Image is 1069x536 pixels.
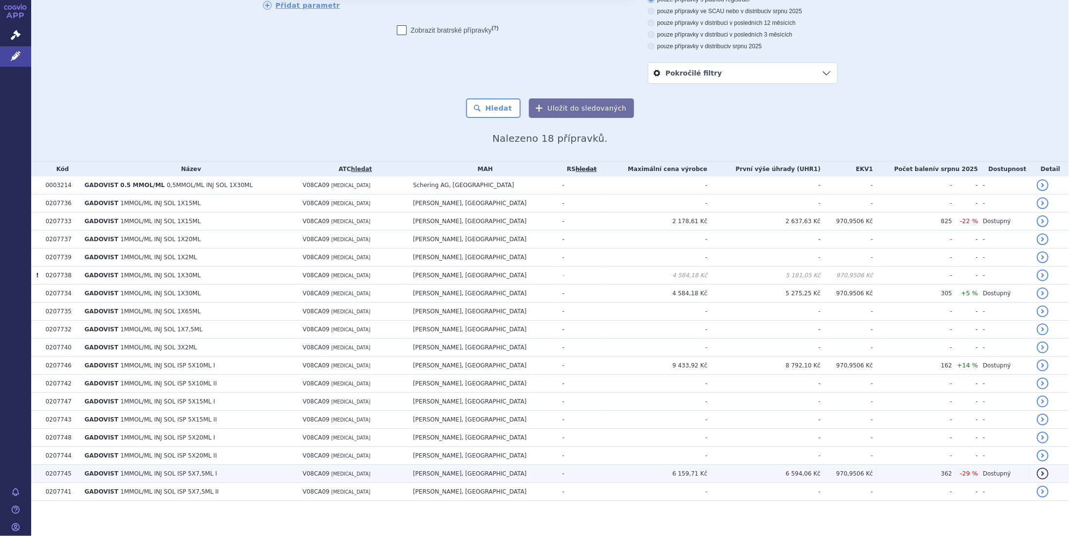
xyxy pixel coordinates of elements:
td: - [558,249,601,267]
td: - [873,447,952,465]
td: 4 584,18 Kč [601,285,707,303]
th: Detail [1032,162,1069,176]
span: GADOVIST [84,254,118,261]
span: 1MMOL/ML INJ SOL 3X2ML [120,344,197,351]
span: +14 % [957,362,978,369]
td: - [978,176,1032,194]
span: 1MMOL/ML INJ SOL 1X7,5ML [120,326,203,333]
label: pouze přípravky ve SCAU nebo v distribuci [648,7,838,15]
td: [PERSON_NAME], [GEOGRAPHIC_DATA] [408,212,558,230]
a: detail [1037,486,1049,498]
td: - [978,375,1032,393]
td: - [978,321,1032,339]
td: - [978,267,1032,285]
td: 0207732 [41,321,80,339]
td: - [558,357,601,375]
span: V08CA09 [302,488,329,495]
span: GADOVIST [84,326,118,333]
td: [PERSON_NAME], [GEOGRAPHIC_DATA] [408,339,558,357]
span: 1MMOL/ML INJ SOL 1X65ML [120,308,201,315]
span: 1MMOL/ML INJ SOL ISP 5X10ML I [120,362,215,369]
td: - [601,249,707,267]
span: 0,5MMOL/ML INJ SOL 1X30ML [167,182,253,189]
td: - [821,447,873,465]
a: detail [1037,215,1049,227]
td: - [708,429,821,447]
span: V08CA09 [302,218,329,225]
span: GADOVIST [84,452,118,459]
td: - [708,375,821,393]
td: [PERSON_NAME], [GEOGRAPHIC_DATA] [408,194,558,212]
span: GADOVIST [84,470,118,477]
span: V08CA09 [302,182,329,189]
td: - [873,267,952,285]
label: pouze přípravky v distribuci v posledních 12 měsících [648,19,838,27]
a: detail [1037,233,1049,245]
td: Dostupný [978,212,1032,230]
td: - [601,176,707,194]
td: - [952,429,978,447]
span: [MEDICAL_DATA] [331,435,370,440]
td: 0207746 [41,357,80,375]
span: V08CA09 [302,308,329,315]
a: detail [1037,342,1049,353]
td: [PERSON_NAME], [GEOGRAPHIC_DATA] [408,411,558,429]
span: Nalezeno 18 přípravků. [492,133,608,144]
td: 970,9506 Kč [821,267,873,285]
th: MAH [408,162,558,176]
a: detail [1037,360,1049,371]
span: [MEDICAL_DATA] [331,183,370,188]
td: [PERSON_NAME], [GEOGRAPHIC_DATA] [408,447,558,465]
th: Počet balení [873,162,978,176]
span: V08CA09 [302,398,329,405]
span: GADOVIST [84,488,118,495]
del: hledat [576,166,597,172]
td: 0207742 [41,375,80,393]
span: v srpnu 2025 [769,8,802,15]
span: GADOVIST [84,200,118,207]
td: - [978,483,1032,501]
td: 6 159,71 Kč [601,465,707,483]
th: Maximální cena výrobce [601,162,707,176]
td: - [978,411,1032,429]
a: detail [1037,324,1049,335]
span: 1MMOL/ML INJ SOL 1X15ML [120,218,201,225]
span: V08CA09 [302,434,329,441]
a: detail [1037,396,1049,407]
td: [PERSON_NAME], [GEOGRAPHIC_DATA] [408,303,558,321]
span: [MEDICAL_DATA] [331,345,370,350]
td: - [952,321,978,339]
td: - [558,230,601,249]
td: - [601,483,707,501]
td: - [708,447,821,465]
td: 6 594,06 Kč [708,465,821,483]
td: - [558,285,601,303]
span: GADOVIST [84,236,118,243]
td: - [558,447,601,465]
span: GADOVIST [84,362,118,369]
th: RS [558,162,601,176]
td: 0207741 [41,483,80,501]
td: 0207735 [41,303,80,321]
span: GADOVIST [84,434,118,441]
span: V08CA09 [302,290,329,297]
td: - [873,393,952,411]
span: GADOVIST 0.5 MMOL/ML [84,182,165,189]
td: - [601,447,707,465]
td: - [978,447,1032,465]
td: - [952,176,978,194]
td: - [558,194,601,212]
span: V08CA09 [302,344,329,351]
abbr: (?) [492,25,499,31]
td: 4 584,18 Kč [601,267,707,285]
span: GADOVIST [84,290,118,297]
td: - [978,249,1032,267]
td: [PERSON_NAME], [GEOGRAPHIC_DATA] [408,393,558,411]
td: - [558,267,601,285]
a: detail [1037,450,1049,461]
span: -22 % [960,217,978,225]
span: v srpnu 2025 [935,166,978,172]
span: [MEDICAL_DATA] [331,291,370,296]
a: detail [1037,179,1049,191]
span: 1MMOL/ML INJ SOL 1X2ML [120,254,197,261]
